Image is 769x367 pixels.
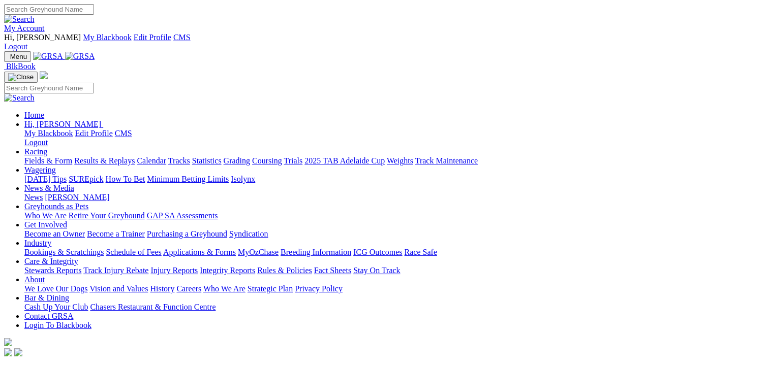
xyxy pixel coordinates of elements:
[24,147,47,156] a: Racing
[314,266,351,275] a: Fact Sheets
[4,4,94,15] input: Search
[229,229,268,238] a: Syndication
[24,156,72,165] a: Fields & Form
[387,156,413,165] a: Weights
[24,257,78,265] a: Care & Integrity
[24,229,765,239] div: Get Involved
[163,248,236,256] a: Applications & Forms
[353,266,400,275] a: Stay On Track
[24,229,85,238] a: Become an Owner
[24,303,88,311] a: Cash Up Your Club
[24,312,73,320] a: Contact GRSA
[134,33,171,42] a: Edit Profile
[87,229,145,238] a: Become a Trainer
[90,303,216,311] a: Chasers Restaurant & Function Centre
[24,193,43,202] a: News
[10,53,27,60] span: Menu
[24,129,73,138] a: My Blackbook
[200,266,255,275] a: Integrity Reports
[24,120,103,128] a: Hi, [PERSON_NAME]
[4,62,36,71] a: BlkBook
[24,293,69,302] a: Bar & Dining
[69,175,103,183] a: SUREpick
[4,33,765,51] div: My Account
[147,211,218,220] a: GAP SA Assessments
[252,156,282,165] a: Coursing
[150,266,198,275] a: Injury Reports
[231,175,255,183] a: Isolynx
[83,33,132,42] a: My Blackbook
[176,284,201,293] a: Careers
[24,175,67,183] a: [DATE] Tips
[4,72,38,83] button: Toggle navigation
[33,52,63,61] img: GRSA
[4,348,12,356] img: facebook.svg
[147,175,229,183] a: Minimum Betting Limits
[24,248,765,257] div: Industry
[83,266,148,275] a: Track Injury Rebate
[404,248,437,256] a: Race Safe
[75,129,113,138] a: Edit Profile
[173,33,191,42] a: CMS
[24,284,87,293] a: We Love Our Dogs
[106,175,145,183] a: How To Bet
[4,42,27,51] a: Logout
[24,120,101,128] span: Hi, [PERSON_NAME]
[69,211,145,220] a: Retire Your Greyhound
[137,156,166,165] a: Calendar
[4,93,35,103] img: Search
[284,156,302,165] a: Trials
[24,193,765,202] div: News & Media
[89,284,148,293] a: Vision and Values
[65,52,95,61] img: GRSA
[24,220,67,229] a: Get Involved
[4,24,45,32] a: My Account
[224,156,250,165] a: Grading
[74,156,135,165] a: Results & Replays
[24,184,74,192] a: News & Media
[24,248,104,256] a: Bookings & Scratchings
[106,248,161,256] a: Schedule of Fees
[24,321,91,329] a: Login To Blackbook
[304,156,385,165] a: 2025 TAB Adelaide Cup
[168,156,190,165] a: Tracks
[24,156,765,165] div: Racing
[24,129,765,147] div: Hi, [PERSON_NAME]
[295,284,343,293] a: Privacy Policy
[4,83,94,93] input: Search
[24,138,48,147] a: Logout
[415,156,478,165] a: Track Maintenance
[238,248,279,256] a: MyOzChase
[4,33,81,42] span: Hi, [PERSON_NAME]
[40,71,48,79] img: logo-grsa-white.png
[24,266,81,275] a: Stewards Reports
[150,284,174,293] a: History
[281,248,351,256] a: Breeding Information
[24,211,765,220] div: Greyhounds as Pets
[4,51,31,62] button: Toggle navigation
[14,348,22,356] img: twitter.svg
[24,175,765,184] div: Wagering
[147,229,227,238] a: Purchasing a Greyhound
[115,129,132,138] a: CMS
[24,165,56,174] a: Wagering
[6,62,36,71] span: BlkBook
[4,338,12,346] img: logo-grsa-white.png
[24,202,88,211] a: Greyhounds as Pets
[192,156,222,165] a: Statistics
[24,275,45,284] a: About
[257,266,312,275] a: Rules & Policies
[24,266,765,275] div: Care & Integrity
[203,284,245,293] a: Who We Are
[24,284,765,293] div: About
[24,111,44,119] a: Home
[248,284,293,293] a: Strategic Plan
[24,303,765,312] div: Bar & Dining
[8,73,34,81] img: Close
[45,193,109,202] a: [PERSON_NAME]
[24,211,67,220] a: Who We Are
[24,239,51,247] a: Industry
[4,15,35,24] img: Search
[353,248,402,256] a: ICG Outcomes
